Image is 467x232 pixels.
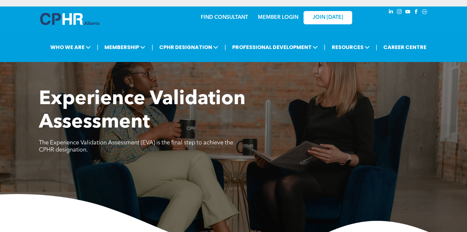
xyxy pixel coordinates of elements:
[381,41,428,53] a: CAREER CENTRE
[40,13,99,25] img: A blue and white logo for cp alberta
[304,11,352,24] a: JOIN [DATE]
[413,8,420,17] a: facebook
[48,41,93,53] span: WHO WE ARE
[376,41,377,54] li: |
[404,8,411,17] a: youtube
[230,41,320,53] span: PROFESSIONAL DEVELOPMENT
[39,140,233,153] span: The Experience Validation Assessment (EVA) is the final step to achieve the CPHR designation.
[396,8,403,17] a: instagram
[421,8,428,17] a: Social network
[102,41,147,53] span: MEMBERSHIP
[324,41,326,54] li: |
[201,15,248,20] a: FIND CONSULTANT
[39,90,245,132] span: Experience Validation Assessment
[387,8,394,17] a: linkedin
[330,41,372,53] span: RESOURCES
[97,41,99,54] li: |
[313,15,343,21] span: JOIN [DATE]
[258,15,298,20] a: MEMBER LOGIN
[157,41,220,53] span: CPHR DESIGNATION
[224,41,226,54] li: |
[151,41,153,54] li: |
